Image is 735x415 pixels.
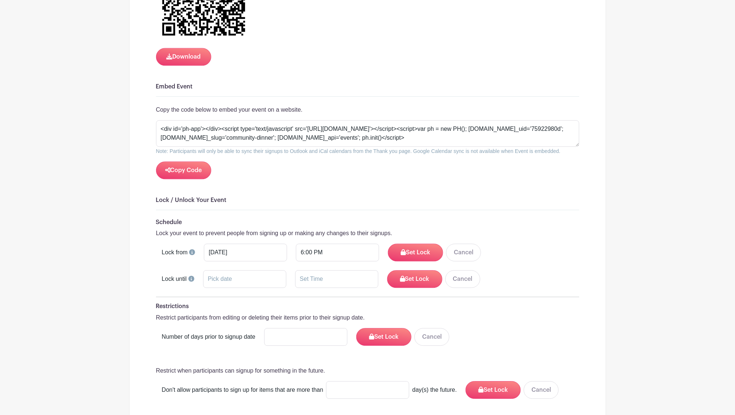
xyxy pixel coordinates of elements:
[203,270,286,288] input: Pick date
[156,48,211,66] button: Download
[156,219,579,226] h6: Schedule
[466,381,521,399] button: Set Lock
[387,270,442,288] button: Set Lock
[412,386,457,394] span: day(s) the future.
[524,381,559,399] button: Cancel
[296,244,379,261] input: Set Time
[156,366,579,375] p: Restrict when participants can signup for something in the future.
[156,229,579,238] p: Lock your event to prevent people from signing up or making any changes to their signups.
[156,161,211,179] button: Copy Code
[445,270,480,288] button: Cancel
[156,148,561,154] small: Note: Participants will only be able to sync their signups to Outlook and iCal calendars from the...
[204,244,287,261] input: Pick date
[295,270,378,288] input: Set Time
[162,386,324,394] span: Don't allow participants to sign up for items that are more than
[388,244,443,261] button: Set Lock
[156,197,579,204] h6: Lock / Unlock Your Event
[446,244,481,261] button: Cancel
[162,332,255,341] label: Number of days prior to signup date
[156,120,579,147] textarea: <div id='ph-app'></div><script type='text/javascript' src='[URL][DOMAIN_NAME]'></script><script>v...
[156,83,579,90] h6: Embed Event
[356,328,411,346] button: Set Lock
[156,313,579,322] p: Restrict participants from editing or deleting their items prior to their signup date.
[162,275,187,283] label: Lock until
[156,303,579,310] h6: Restrictions
[414,328,449,346] button: Cancel
[162,248,188,257] label: Lock from
[156,105,579,114] p: Copy the code below to embed your event on a website.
